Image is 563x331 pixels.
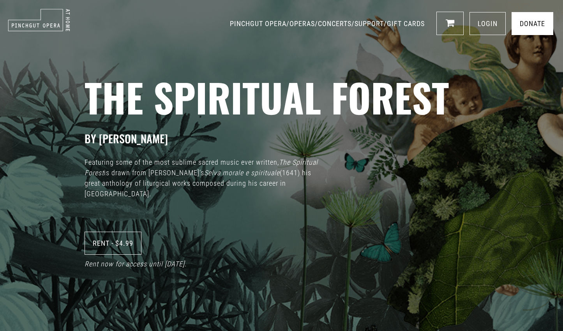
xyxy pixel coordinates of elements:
[230,19,427,28] span: / / / /
[355,19,384,28] a: SUPPORT
[387,19,425,28] a: GIFT CARDS
[318,19,351,28] a: CONCERTS
[85,74,563,120] h2: The Spiritual Forest
[469,12,506,35] a: LOGIN
[8,9,70,32] img: pinchgut_at_home_negative_logo.svg
[512,12,553,35] a: Donate
[85,132,563,145] h3: BY [PERSON_NAME]
[85,260,187,268] i: Rent now for access until [DATE].
[204,169,280,177] i: Selva morale e spirituale
[85,158,318,177] i: The Spiritual Forest
[85,232,141,255] a: Rent - $4.99
[85,157,318,199] p: Featuring some of the most sublime sacred music ever written, is drawn from [PERSON_NAME]’s (1641...
[230,19,286,28] a: PINCHGUT OPERA
[289,19,315,28] a: OPERAS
